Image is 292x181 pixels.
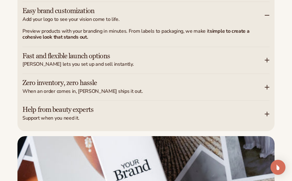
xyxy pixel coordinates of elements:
h3: Easy brand customization [22,8,246,14]
div: Open Intercom Messenger [270,160,285,175]
span: [PERSON_NAME] lets you set up and sell instantly. [22,62,265,67]
p: Preview products with your branding in minutes. From labels to packaging, we make it [22,28,262,40]
span: Add your logo to see your vision come to life. [22,17,265,22]
h3: Help from beauty experts [22,107,246,113]
span: Support when you need it. [22,116,265,121]
h3: Fast and flexible launch options [22,53,246,60]
h3: Zero inventory, zero hassle [22,80,246,86]
span: When an order comes in, [PERSON_NAME] ships it out. [22,89,265,94]
strong: simple to create a cohesive look that stands out. [22,28,249,40]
